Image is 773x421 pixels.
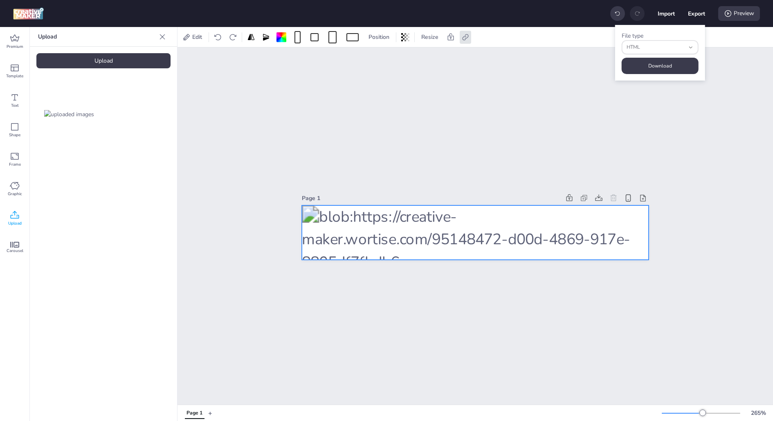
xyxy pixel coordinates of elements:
[44,110,94,119] img: uploaded images
[302,194,560,203] div: Page 1
[420,33,440,41] span: Resize
[718,6,760,21] div: Preview
[622,40,699,54] button: fileType
[9,161,21,168] span: Frame
[7,43,23,50] span: Premium
[7,248,23,254] span: Carousel
[748,409,768,417] div: 265 %
[8,191,22,197] span: Graphic
[36,53,171,68] div: Upload
[622,58,699,74] button: Download
[627,44,685,51] span: HTML
[187,410,202,417] div: Page 1
[6,73,23,79] span: Template
[622,32,643,40] label: File type
[8,220,22,227] span: Upload
[208,406,212,420] button: +
[658,5,675,22] button: Import
[9,132,20,138] span: Shape
[688,5,705,22] button: Export
[11,102,19,109] span: Text
[191,33,204,41] span: Edit
[181,406,208,420] div: Tabs
[367,33,391,41] span: Position
[38,27,156,47] p: Upload
[13,7,44,20] img: logo Creative Maker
